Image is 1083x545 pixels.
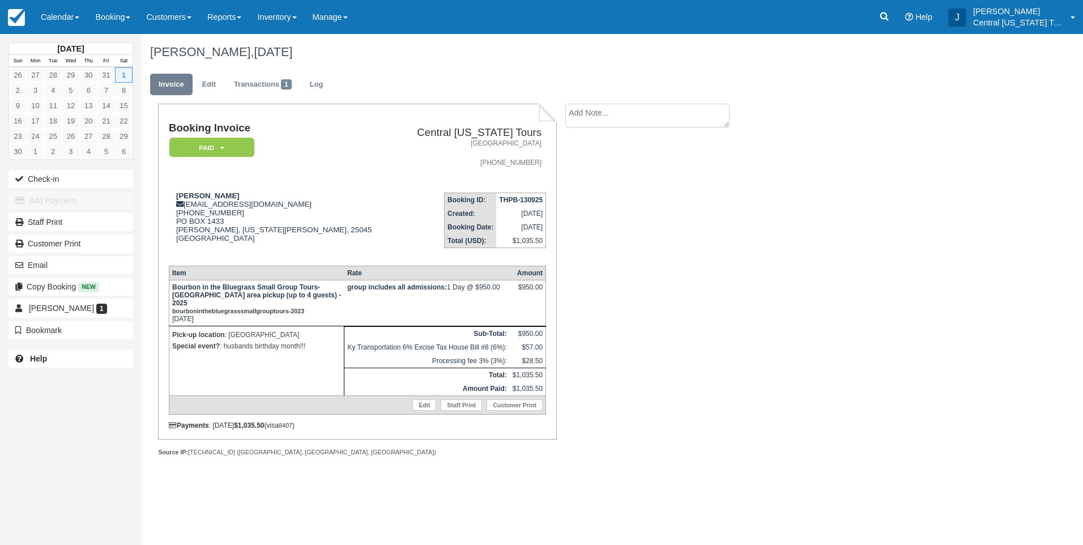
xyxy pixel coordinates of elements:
[8,9,25,26] img: checkfront-main-nav-mini-logo.png
[8,350,133,368] a: Help
[27,129,44,144] a: 24
[9,67,27,83] a: 26
[915,12,932,22] span: Help
[44,98,62,113] a: 11
[281,79,292,90] span: 1
[234,421,264,429] strong: $1,035.50
[44,144,62,159] a: 2
[496,234,545,248] td: $1,035.50
[344,266,510,280] th: Rate
[9,55,27,67] th: Sun
[441,399,482,411] a: Staff Print
[9,144,27,159] a: 30
[169,138,254,157] em: Paid
[80,67,97,83] a: 30
[510,354,546,368] td: $28.50
[44,113,62,129] a: 18
[96,304,107,314] span: 1
[44,129,62,144] a: 25
[172,283,341,315] strong: Bourbon in the Bluegrass Small Group Tours-[GEOGRAPHIC_DATA] area pickup (up to 4 guests) - 2025
[8,235,133,253] a: Customer Print
[115,55,133,67] th: Sat
[9,113,27,129] a: 16
[62,129,79,144] a: 26
[172,308,304,314] small: bourboninthebluegrasssmallgrouptours-2023
[279,422,292,429] small: 8407
[194,74,224,96] a: Edit
[62,144,79,159] a: 3
[499,196,543,204] strong: THPB-130925
[97,67,115,83] a: 31
[344,382,510,396] th: Amount Paid:
[445,220,497,234] th: Booking Date:
[80,98,97,113] a: 13
[344,326,510,340] th: Sub-Total:
[169,421,546,429] div: : [DATE] (visa )
[905,13,913,21] i: Help
[30,354,47,363] b: Help
[169,421,209,429] strong: Payments
[510,326,546,340] td: $950.00
[44,83,62,98] a: 4
[62,67,79,83] a: 29
[27,67,44,83] a: 27
[80,144,97,159] a: 4
[62,55,79,67] th: Wed
[301,74,332,96] a: Log
[115,98,133,113] a: 15
[97,83,115,98] a: 7
[9,83,27,98] a: 2
[150,45,945,59] h1: [PERSON_NAME],
[510,368,546,382] td: $1,035.50
[8,170,133,188] button: Check-in
[29,304,94,313] span: [PERSON_NAME]
[8,321,133,339] button: Bookmark
[150,74,193,96] a: Invoice
[8,191,133,210] button: Add Payment
[115,113,133,129] a: 22
[169,122,396,134] h1: Booking Invoice
[8,256,133,274] button: Email
[115,83,133,98] a: 8
[169,191,396,257] div: [EMAIL_ADDRESS][DOMAIN_NAME] [PHONE_NUMBER] PO BOX 1433 [PERSON_NAME], [US_STATE][PERSON_NAME], 2...
[344,280,510,326] td: 1 Day @ $950.00
[172,331,225,339] strong: Pick-up location
[344,354,510,368] td: Processing fee 3% (3%):
[496,220,545,234] td: [DATE]
[169,137,250,158] a: Paid
[97,144,115,159] a: 5
[8,213,133,231] a: Staff Print
[412,399,436,411] a: Edit
[973,17,1064,28] p: Central [US_STATE] Tours
[513,283,543,300] div: $950.00
[57,44,84,53] strong: [DATE]
[97,129,115,144] a: 28
[225,74,300,96] a: Transactions1
[97,98,115,113] a: 14
[27,55,44,67] th: Mon
[445,234,497,248] th: Total (USD):
[510,382,546,396] td: $1,035.50
[44,55,62,67] th: Tue
[115,129,133,144] a: 29
[344,368,510,382] th: Total:
[62,113,79,129] a: 19
[158,449,188,455] strong: Source IP:
[948,8,966,27] div: J
[176,191,240,200] strong: [PERSON_NAME]
[510,266,546,280] th: Amount
[169,280,344,326] td: [DATE]
[401,127,541,139] h2: Central [US_STATE] Tours
[97,113,115,129] a: 21
[487,399,543,411] a: Customer Print
[169,266,344,280] th: Item
[496,207,545,220] td: [DATE]
[62,98,79,113] a: 12
[115,67,133,83] a: 1
[27,113,44,129] a: 17
[172,342,220,350] strong: Special event?
[97,55,115,67] th: Fri
[78,282,99,292] span: New
[158,448,556,457] div: [TECHNICAL_ID] ([GEOGRAPHIC_DATA], [GEOGRAPHIC_DATA], [GEOGRAPHIC_DATA])
[172,329,342,340] p: : [GEOGRAPHIC_DATA]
